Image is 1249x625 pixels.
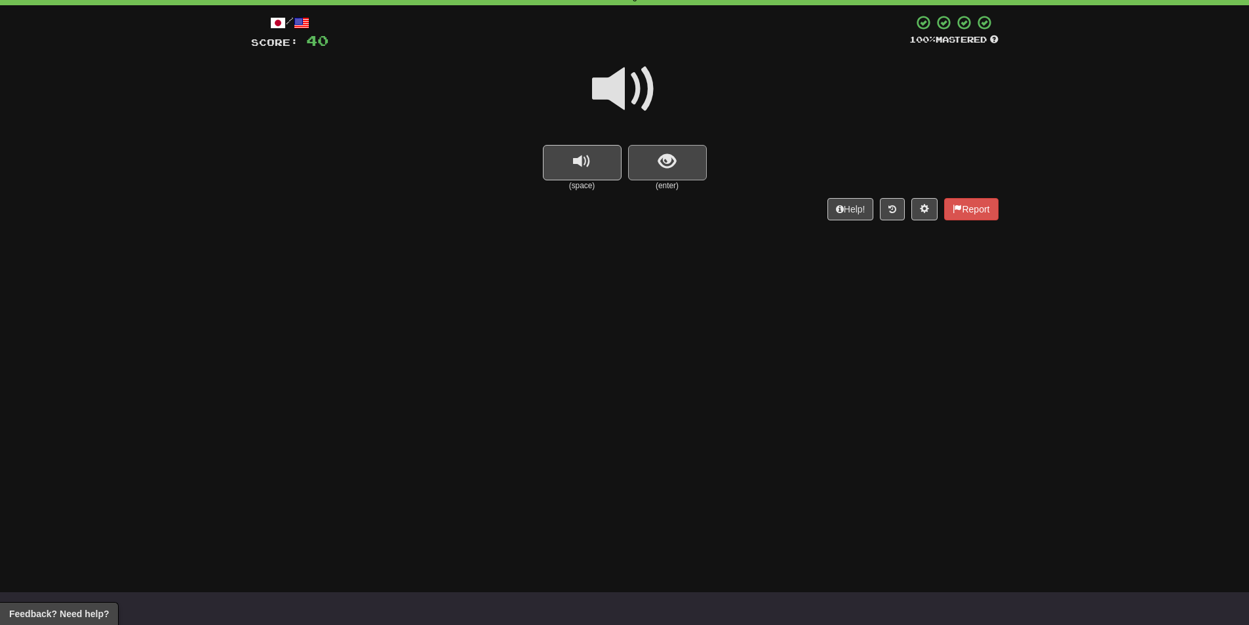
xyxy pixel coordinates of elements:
span: 100 % [909,34,936,45]
button: replay audio [543,145,622,180]
span: Open feedback widget [9,607,109,620]
button: Help! [827,198,874,220]
span: 40 [306,32,328,49]
small: (space) [543,180,622,192]
div: / [251,14,328,31]
span: Score: [251,37,298,48]
button: show sentence [628,145,707,180]
button: Round history (alt+y) [880,198,905,220]
small: (enter) [628,180,707,192]
button: Report [944,198,998,220]
div: Mastered [909,34,999,46]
